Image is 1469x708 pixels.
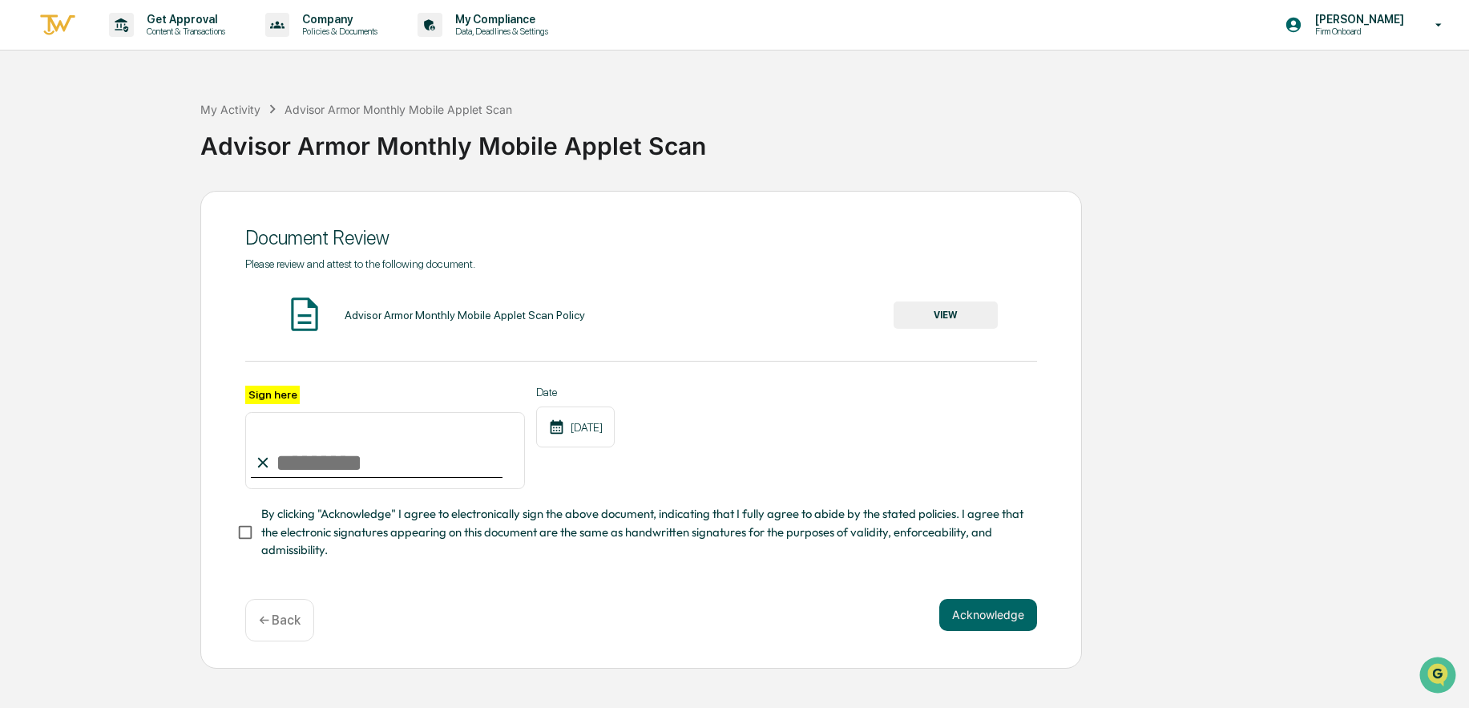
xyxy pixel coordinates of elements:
a: 🗄️Attestations [110,278,205,307]
p: My Compliance [442,13,556,26]
p: How can we help? [16,34,292,59]
span: • [133,218,139,231]
div: Advisor Armor Monthly Mobile Applet Scan [200,119,1461,160]
span: [DATE] [142,218,175,231]
span: By clicking "Acknowledge" I agree to electronically sign the above document, indicating that I fu... [261,505,1024,559]
label: Sign here [245,386,300,404]
div: We're available if you need us! [54,139,203,152]
div: 🗄️ [116,286,129,299]
a: Powered byPylon [113,354,194,366]
p: Data, Deadlines & Settings [442,26,556,37]
p: Company [289,13,385,26]
div: [DATE] [536,407,615,447]
img: logo [38,12,77,38]
button: VIEW [894,301,998,329]
img: Document Icon [285,294,325,334]
img: 1746055101610-c473b297-6a78-478c-a979-82029cc54cd1 [16,123,45,152]
span: Attestations [132,285,199,301]
p: Content & Transactions [134,26,233,37]
a: 🔎Data Lookup [10,309,107,338]
span: Preclearance [32,285,103,301]
input: Clear [42,73,264,90]
p: Get Approval [134,13,233,26]
div: 🖐️ [16,286,29,299]
div: My Activity [200,103,260,116]
span: [PERSON_NAME] [50,218,130,231]
button: Start new chat [272,127,292,147]
div: Document Review [245,226,1037,249]
a: 🖐️Preclearance [10,278,110,307]
img: Cameron Burns [16,203,42,229]
span: Pylon [159,354,194,366]
p: Firm Onboard [1302,26,1412,37]
div: Advisor Armor Monthly Mobile Applet Scan Policy [345,309,585,322]
p: ← Back [259,613,301,628]
div: Advisor Armor Monthly Mobile Applet Scan [285,103,512,116]
span: Data Lookup [32,315,101,331]
div: Start new chat [54,123,263,139]
p: Policies & Documents [289,26,385,37]
button: Acknowledge [939,599,1037,631]
label: Date [536,386,615,399]
div: 🔎 [16,317,29,330]
button: See all [248,175,292,194]
span: Please review and attest to the following document. [245,257,475,270]
div: Past conversations [16,178,107,191]
p: [PERSON_NAME] [1302,13,1412,26]
img: 1746055101610-c473b297-6a78-478c-a979-82029cc54cd1 [32,219,45,232]
iframe: Open customer support [1418,655,1461,698]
